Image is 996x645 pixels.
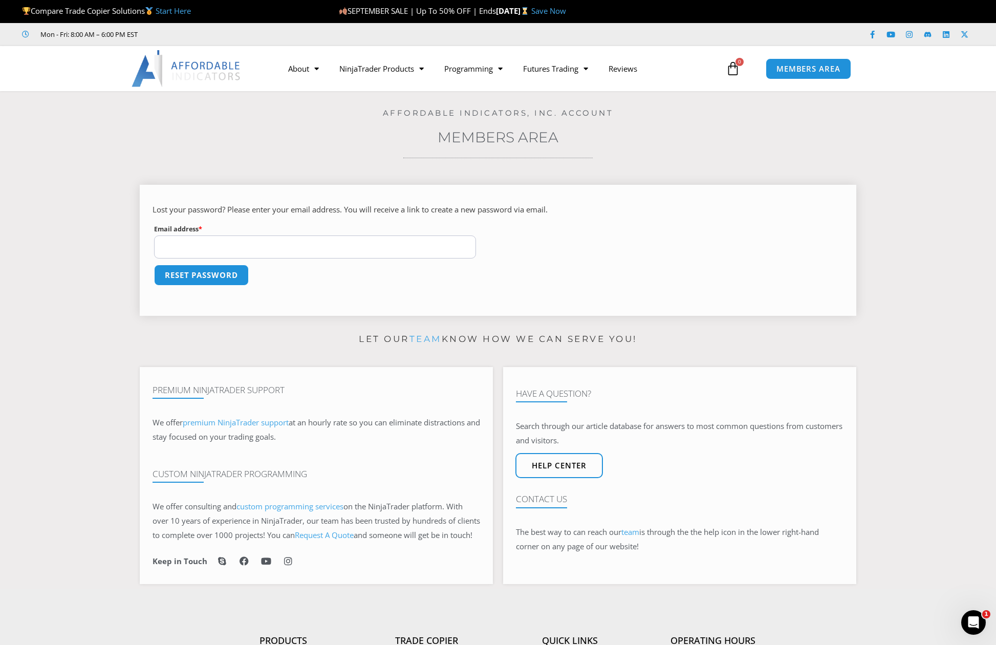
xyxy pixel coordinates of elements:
[598,57,647,80] a: Reviews
[153,385,480,395] h4: Premium NinjaTrader Support
[438,128,558,146] a: Members Area
[513,57,598,80] a: Futures Trading
[153,501,343,511] span: We offer consulting and
[515,453,603,478] a: Help center
[278,57,329,80] a: About
[982,610,990,618] span: 1
[295,530,354,540] a: Request A Quote
[236,501,343,511] a: custom programming services
[383,108,614,118] a: Affordable Indicators, Inc. Account
[132,50,242,87] img: LogoAI | Affordable Indicators – NinjaTrader
[153,203,843,217] p: Lost your password? Please enter your email address. You will receive a link to create a new pass...
[22,6,191,16] span: Compare Trade Copier Solutions
[339,6,496,16] span: SEPTEMBER SALE | Up To 50% OFF | Ends
[153,501,480,540] span: on the NinjaTrader platform. With over 10 years of experience in NinjaTrader, our team has been t...
[532,462,587,469] span: Help center
[339,7,347,15] img: 🍂
[154,265,249,286] button: Reset password
[710,54,755,83] a: 0
[153,417,480,442] span: at an hourly rate so you can eliminate distractions and stay focused on your trading goals.
[140,331,856,348] p: Let our know how we can serve you!
[153,556,207,566] h6: Keep in Touch
[38,28,138,40] span: Mon - Fri: 8:00 AM – 6:00 PM EST
[516,494,843,504] h4: Contact Us
[961,610,986,635] iframe: Intercom live chat
[156,6,191,16] a: Start Here
[516,419,843,448] p: Search through our article database for answers to most common questions from customers and visit...
[735,58,744,66] span: 0
[409,334,442,344] a: team
[183,417,289,427] a: premium NinjaTrader support
[153,469,480,479] h4: Custom NinjaTrader Programming
[521,7,529,15] img: ⌛
[776,65,840,73] span: MEMBERS AREA
[145,7,153,15] img: 🥇
[329,57,434,80] a: NinjaTrader Products
[153,417,183,427] span: We offer
[516,389,843,399] h4: Have A Question?
[621,527,639,537] a: team
[154,223,476,235] label: Email address
[152,29,306,39] iframe: Customer reviews powered by Trustpilot
[434,57,513,80] a: Programming
[23,7,30,15] img: 🏆
[516,525,843,554] p: The best way to can reach our is through the the help icon in the lower right-hand corner on any ...
[531,6,566,16] a: Save Now
[496,6,531,16] strong: [DATE]
[766,58,851,79] a: MEMBERS AREA
[278,57,723,80] nav: Menu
